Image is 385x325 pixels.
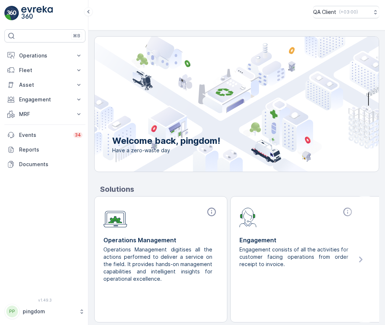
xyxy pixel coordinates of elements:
[6,306,18,317] div: PP
[19,52,71,59] p: Operations
[112,147,220,154] span: Have a zero-waste day
[19,131,69,139] p: Events
[4,78,85,92] button: Asset
[4,63,85,78] button: Fleet
[112,135,220,147] p: Welcome back, pingdom!
[21,6,53,20] img: logo_light-DOdMpM7g.png
[313,6,379,18] button: QA Client(+03:00)
[19,146,82,153] p: Reports
[19,67,71,74] p: Fleet
[4,128,85,142] a: Events34
[100,184,379,195] p: Solutions
[73,33,80,39] p: ⌘B
[103,236,218,244] p: Operations Management
[239,236,354,244] p: Engagement
[75,132,81,138] p: 34
[19,96,71,103] p: Engagement
[19,81,71,89] p: Asset
[4,298,85,302] span: v 1.49.3
[4,48,85,63] button: Operations
[19,161,82,168] p: Documents
[4,92,85,107] button: Engagement
[19,111,71,118] p: MRF
[4,304,85,319] button: PPpingdom
[239,246,348,268] p: Engagement consists of all the activities for customer facing operations from order receipt to in...
[62,37,379,172] img: city illustration
[4,142,85,157] a: Reports
[4,107,85,122] button: MRF
[239,207,257,227] img: module-icon
[339,9,358,15] p: ( +03:00 )
[4,157,85,172] a: Documents
[103,207,127,228] img: module-icon
[313,8,336,16] p: QA Client
[103,246,212,283] p: Operations Management digitises all the actions performed to deliver a service on the field. It p...
[23,308,75,315] p: pingdom
[4,6,19,20] img: logo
